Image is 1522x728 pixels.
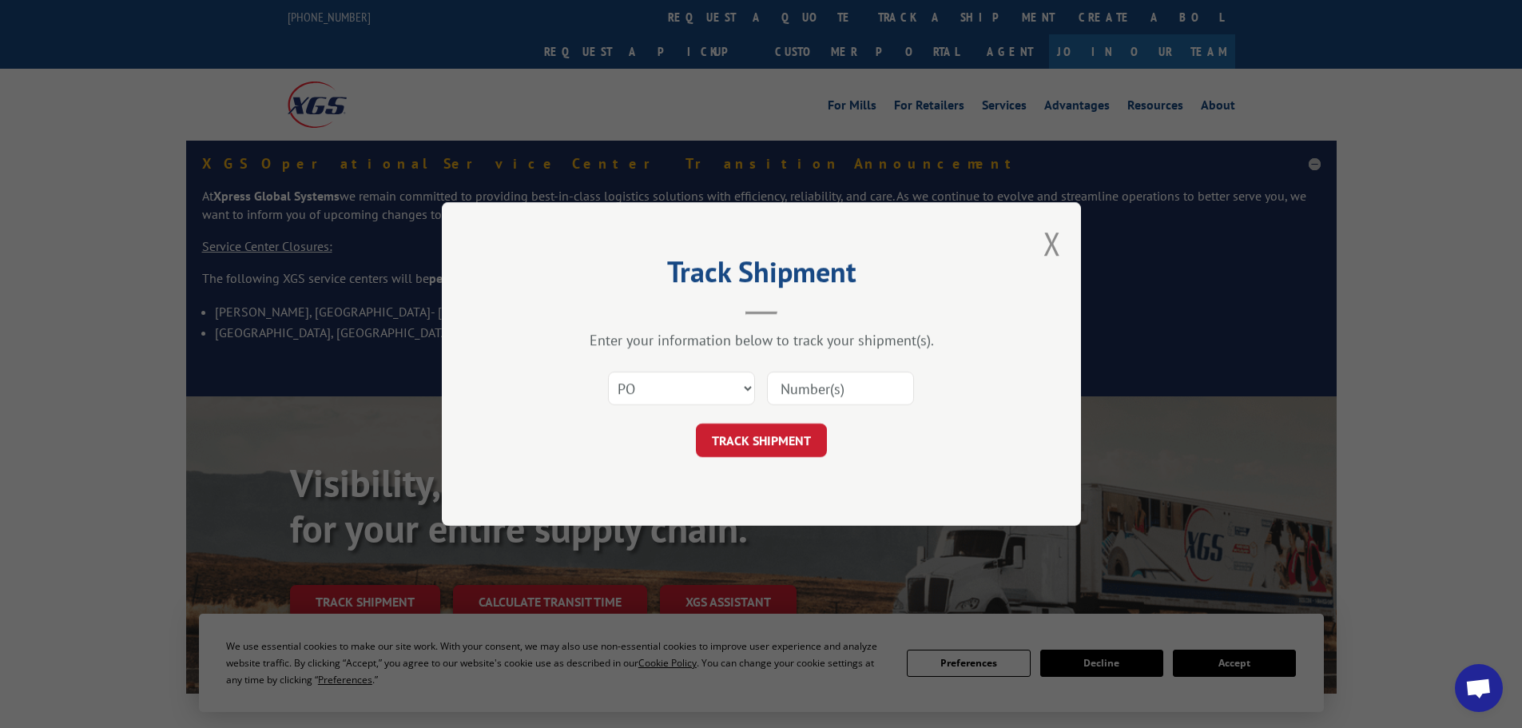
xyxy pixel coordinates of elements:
button: Close modal [1043,222,1061,265]
button: TRACK SHIPMENT [696,424,827,457]
h2: Track Shipment [522,261,1001,291]
div: Enter your information below to track your shipment(s). [522,331,1001,349]
a: Open chat [1455,664,1503,712]
input: Number(s) [767,372,914,405]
